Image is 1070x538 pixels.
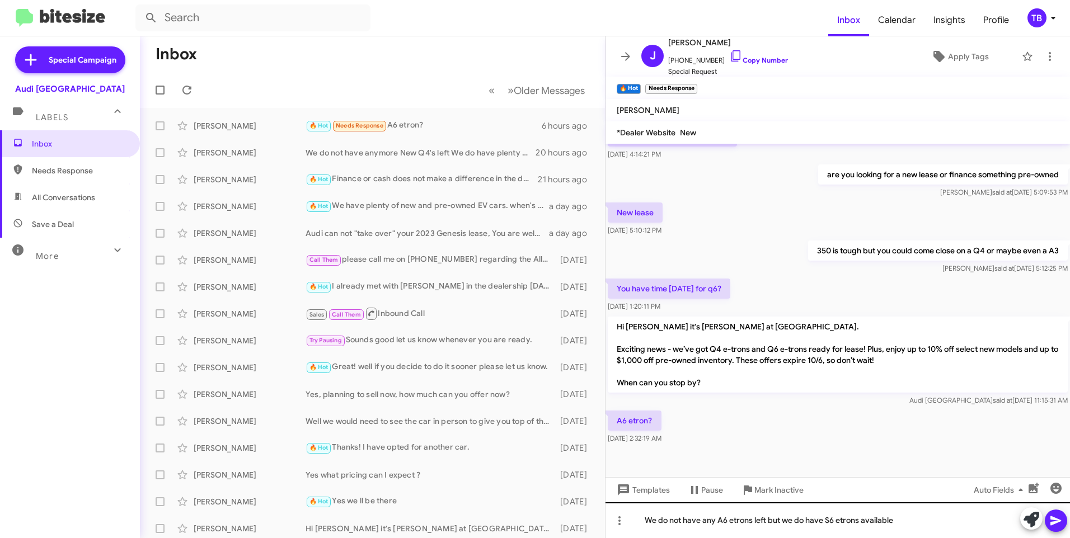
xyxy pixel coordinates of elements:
span: J [650,47,656,65]
p: New lease [608,202,663,223]
span: said at [994,264,1014,272]
div: Great! well if you decide to do it sooner please let us know. [306,361,555,374]
div: [DATE] [555,254,596,266]
button: Next [501,79,592,102]
span: All Conversations [32,192,95,203]
span: Call Them [332,311,361,318]
span: [PHONE_NUMBER] [668,49,788,66]
div: [PERSON_NAME] [194,254,306,266]
small: Needs Response [645,84,697,94]
div: [PERSON_NAME] [194,469,306,480]
span: Audi [GEOGRAPHIC_DATA] [DATE] 11:15:31 AM [909,396,1068,404]
div: Yes what pricing can I expect ? [306,469,555,480]
a: Profile [974,4,1018,36]
span: Older Messages [514,84,585,97]
span: Needs Response [32,165,127,176]
div: [PERSON_NAME] [194,174,306,185]
a: Special Campaign [15,46,125,73]
span: Needs Response [336,122,383,129]
div: 21 hours ago [538,174,596,185]
div: I already met with [PERSON_NAME] in the dealership [DATE]. Thanks for the message! [306,280,555,293]
div: [PERSON_NAME] [194,362,306,373]
span: 🔥 Hot [309,122,328,129]
button: Templates [606,480,679,500]
input: Search [135,4,370,31]
span: Calendar [869,4,924,36]
a: Insights [924,4,974,36]
button: Mark Inactive [732,480,813,500]
span: Auto Fields [974,480,1027,500]
span: Pause [701,480,723,500]
button: Previous [482,79,501,102]
div: We do not have anymore New Q4's left We do have plenty of slightly pre-owned Q4 models if you are... [306,147,536,158]
span: [DATE] 1:20:11 PM [608,302,660,310]
nav: Page navigation example [482,79,592,102]
span: Special Request [668,66,788,77]
div: [PERSON_NAME] [194,228,306,239]
div: We do not have any A6 etrons left but we do have S6 etrons available [606,502,1070,538]
span: Templates [614,480,670,500]
span: [PERSON_NAME] [617,105,679,115]
div: 20 hours ago [536,147,596,158]
span: Apply Tags [948,46,989,67]
div: [DATE] [555,308,596,319]
span: 🔥 Hot [309,283,328,290]
div: Hi [PERSON_NAME] it's [PERSON_NAME] at [GEOGRAPHIC_DATA]. Exciting news - we’ve got Q4 e-trons an... [306,523,555,534]
h1: Inbox [156,45,197,63]
div: [PERSON_NAME] [194,308,306,319]
span: *Dealer Website [617,128,675,138]
div: TB [1027,8,1046,27]
div: Sounds good let us know whenever you are ready. [306,334,555,347]
div: Audi [GEOGRAPHIC_DATA] [15,83,125,95]
span: 🔥 Hot [309,364,328,371]
a: Inbox [828,4,869,36]
span: 🔥 Hot [309,202,328,210]
div: Well we would need to see the car in person to give you top of the market value for the car. Did ... [306,416,555,427]
button: Apply Tags [903,46,1016,67]
span: [PERSON_NAME] [668,36,788,49]
div: [PERSON_NAME] [194,416,306,427]
div: Audi can not "take over" your 2023 Genesis lease, You are welcome to bring the car by for a trade... [306,228,549,239]
div: [PERSON_NAME] [194,335,306,346]
div: Yes, planning to sell now, how much can you offer now? [306,389,555,400]
a: Copy Number [729,56,788,64]
button: Auto Fields [965,480,1036,500]
div: [PERSON_NAME] [194,147,306,158]
div: [PERSON_NAME] [194,120,306,131]
div: [PERSON_NAME] [194,442,306,454]
span: New [680,128,696,138]
span: [DATE] 5:10:12 PM [608,226,661,234]
div: [PERSON_NAME] [194,281,306,292]
button: Pause [679,480,732,500]
div: [DATE] [555,469,596,480]
p: A6 etron? [608,410,661,431]
div: Thanks! I have opted for another car. [306,441,555,454]
div: [DATE] [555,362,596,373]
p: 350 is tough but you could come close on a Q4 or maybe even a A3 [808,240,1068,261]
div: [DATE] [555,416,596,427]
span: Save a Deal [32,219,74,230]
span: Labels [36,112,68,122]
button: TB [1018,8,1058,27]
div: a day ago [549,228,596,239]
div: [DATE] [555,496,596,507]
p: Hi [PERSON_NAME] it's [PERSON_NAME] at [GEOGRAPHIC_DATA]. Exciting news - we’ve got Q4 e-trons an... [608,317,1068,393]
p: You have time [DATE] for q6? [608,279,730,299]
p: are you looking for a new lease or finance something pre-owned [818,164,1068,185]
span: said at [992,188,1012,196]
div: [PERSON_NAME] [194,389,306,400]
span: » [508,83,514,97]
span: 🔥 Hot [309,498,328,505]
span: Sales [309,311,325,318]
span: More [36,251,59,261]
span: 🔥 Hot [309,176,328,183]
div: [PERSON_NAME] [194,523,306,534]
div: [DATE] [555,335,596,346]
span: [DATE] 2:32:19 AM [608,434,661,442]
div: Inbound Call [306,306,555,320]
div: [DATE] [555,442,596,454]
div: Finance or cash does not make a difference in the deal. What was your address for sales tax purpo... [306,173,538,186]
span: Mark Inactive [754,480,804,500]
div: [DATE] [555,389,596,400]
